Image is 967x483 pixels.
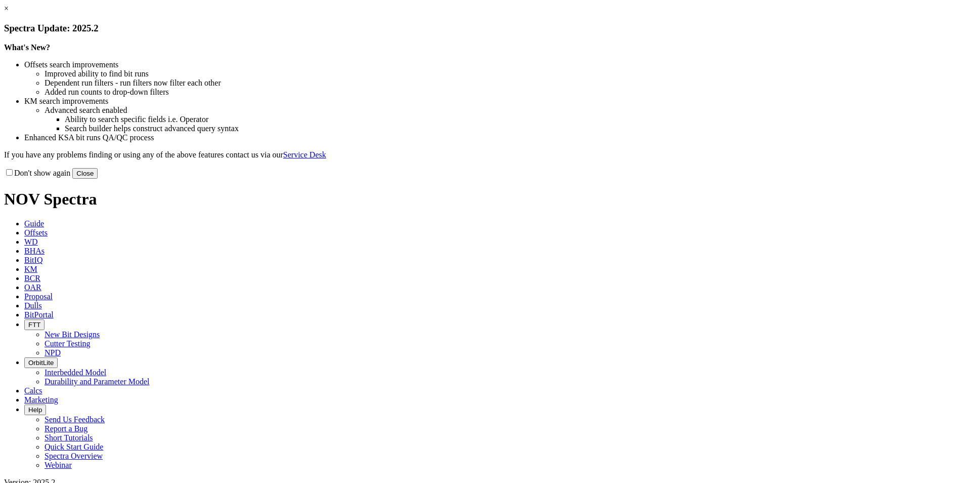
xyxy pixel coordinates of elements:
span: Marketing [24,395,58,404]
a: Durability and Parameter Model [45,377,150,386]
strong: What's New? [4,43,50,52]
a: Quick Start Guide [45,442,103,451]
span: WD [24,237,38,246]
a: Service Desk [283,150,326,159]
span: BCR [24,274,40,283]
a: Cutter Testing [45,339,91,348]
span: Help [28,406,42,414]
span: BitPortal [24,310,54,319]
li: Advanced search enabled [45,106,963,115]
a: Send Us Feedback [45,415,105,424]
li: Offsets search improvements [24,60,963,69]
li: Added run counts to drop-down filters [45,88,963,97]
a: Interbedded Model [45,368,106,377]
a: Spectra Overview [45,452,103,460]
li: Search builder helps construct advanced query syntax [65,124,963,133]
span: Calcs [24,386,42,395]
li: KM search improvements [24,97,963,106]
span: Offsets [24,228,48,237]
h3: Spectra Update: 2025.2 [4,23,963,34]
h1: NOV Spectra [4,190,963,209]
li: Dependent run filters - run filters now filter each other [45,78,963,88]
label: Don't show again [4,169,70,177]
span: Dulls [24,301,42,310]
span: FTT [28,321,40,329]
a: × [4,4,9,13]
input: Don't show again [6,169,13,176]
span: Proposal [24,292,53,301]
li: Improved ability to find bit runs [45,69,963,78]
a: Webinar [45,461,72,469]
button: Close [72,168,98,179]
a: NPD [45,348,61,357]
span: OAR [24,283,41,292]
span: BHAs [24,247,45,255]
li: Ability to search specific fields i.e. Operator [65,115,963,124]
span: OrbitLite [28,359,54,367]
a: Short Tutorials [45,433,93,442]
p: If you have any problems finding or using any of the above features contact us via our [4,150,963,159]
span: BitIQ [24,256,42,264]
li: Enhanced KSA bit runs QA/QC process [24,133,963,142]
span: KM [24,265,37,273]
a: Report a Bug [45,424,87,433]
a: New Bit Designs [45,330,100,339]
span: Guide [24,219,44,228]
